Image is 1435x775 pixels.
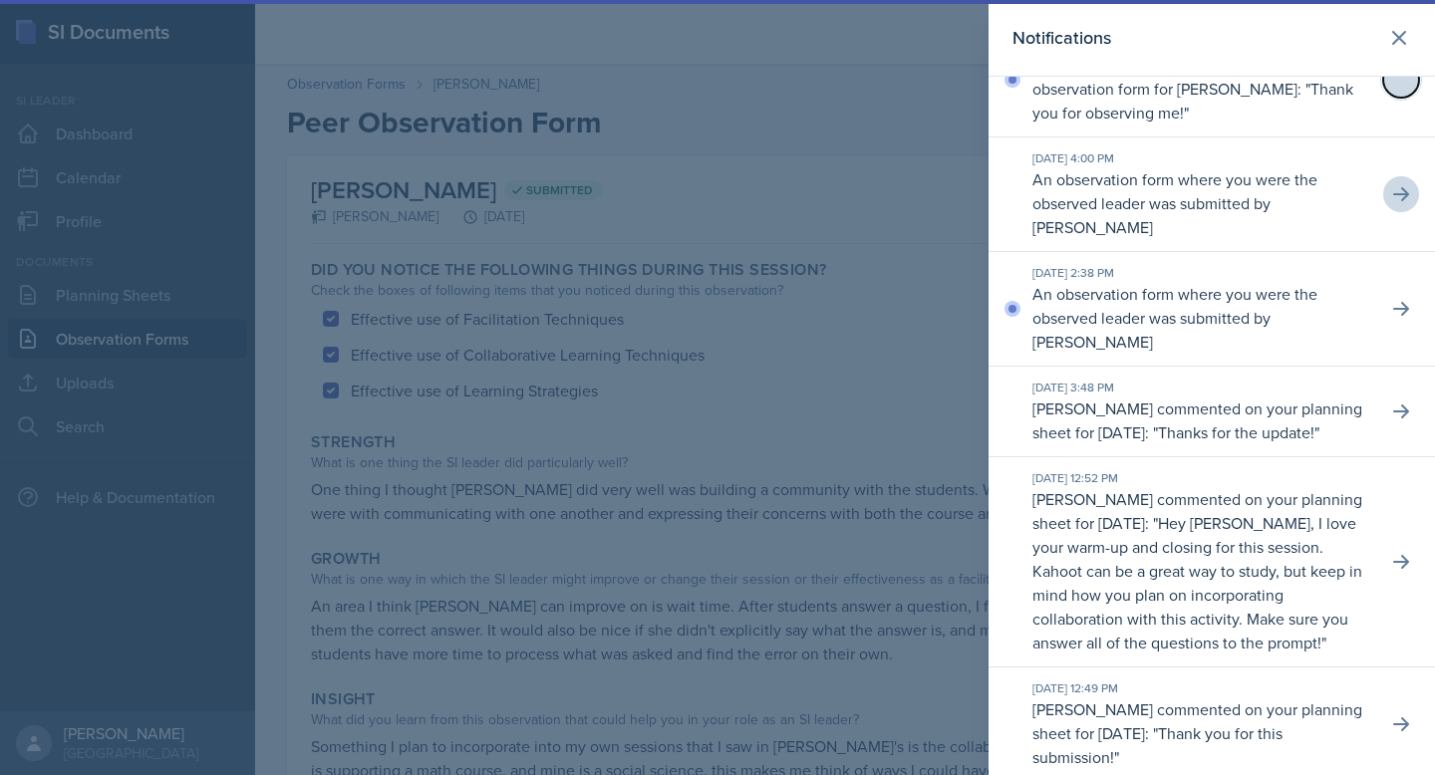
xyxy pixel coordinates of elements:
p: An observation form where you were the observed leader was submitted by [PERSON_NAME] [1032,282,1371,354]
div: [DATE] 12:49 PM [1032,679,1371,697]
div: [DATE] 2:38 PM [1032,264,1371,282]
div: [DATE] 3:48 PM [1032,379,1371,396]
h2: Notifications [1012,24,1111,52]
p: Thank you for this submission! [1032,722,1283,768]
p: Hey [PERSON_NAME], I love your warm-up and closing for this session. Kahoot can be a great way to... [1032,512,1362,653]
p: [PERSON_NAME] commented on your planning sheet for [DATE]: " " [1032,487,1371,654]
p: [PERSON_NAME] commented on your planning sheet for [DATE]: " " [1032,396,1371,444]
p: [PERSON_NAME] commented on your planning sheet for [DATE]: " " [1032,697,1371,769]
p: [PERSON_NAME] commented on your peer observation form for [PERSON_NAME]: " " [1032,53,1371,125]
div: [DATE] 12:52 PM [1032,469,1371,487]
p: An observation form where you were the observed leader was submitted by [PERSON_NAME] [1032,167,1371,239]
p: Thanks for the update! [1158,421,1314,443]
div: [DATE] 4:00 PM [1032,149,1371,167]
